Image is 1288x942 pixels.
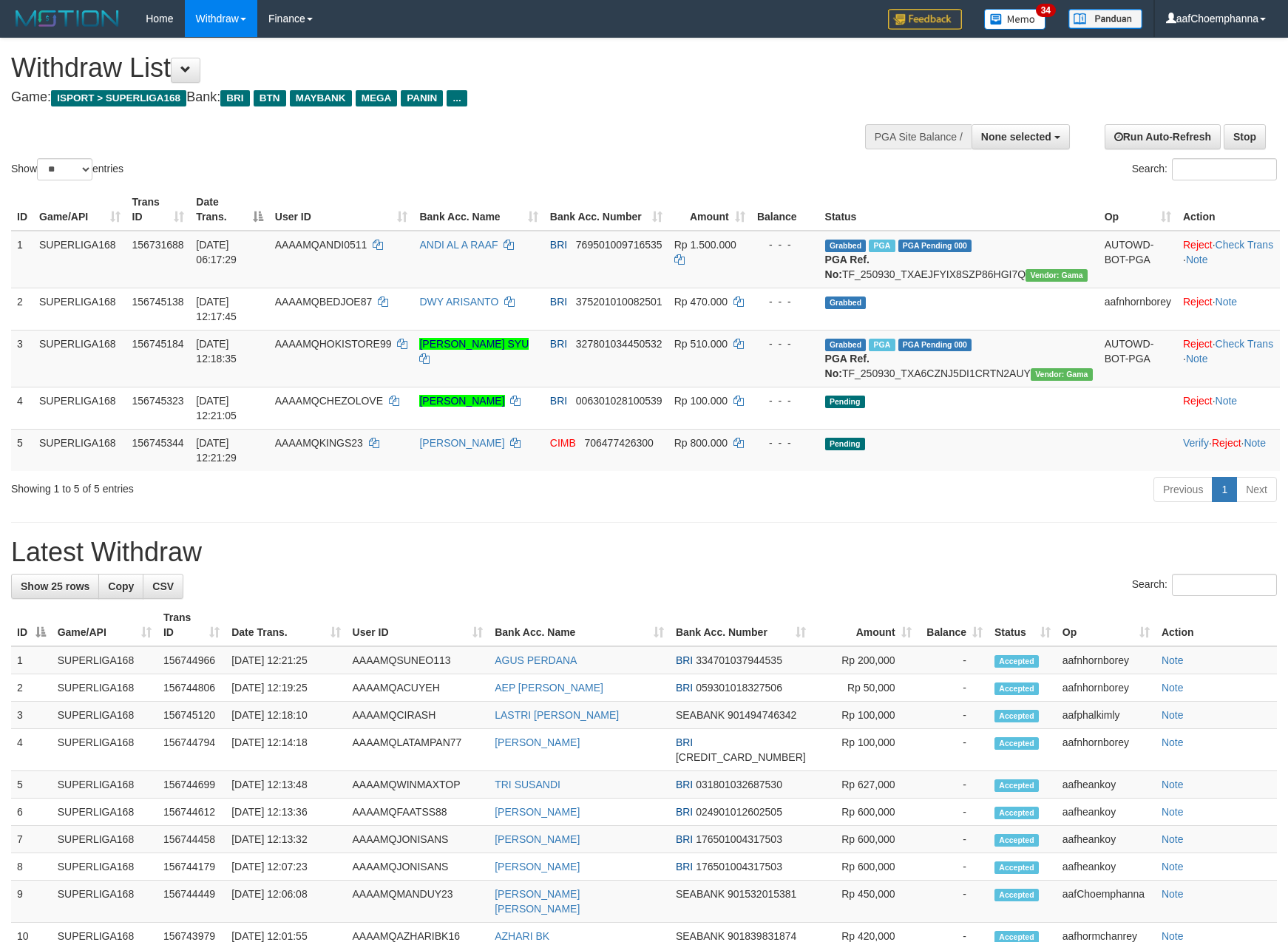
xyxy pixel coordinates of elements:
span: Copy 901494746342 to clipboard [728,709,796,721]
th: Balance [751,189,819,231]
td: [DATE] 12:07:23 [226,853,346,881]
span: PGA Pending [898,339,972,351]
span: BTN [254,90,286,106]
td: 156745120 [157,702,226,729]
th: Status: activate to sort column ascending [989,604,1057,646]
th: User ID: activate to sort column ascending [347,604,489,646]
a: Note [1162,779,1184,790]
span: [DATE] 12:17:45 [196,296,237,322]
td: · · [1177,330,1280,387]
span: BRI [550,395,567,407]
th: Op: activate to sort column ascending [1099,189,1177,231]
th: Balance: activate to sort column ascending [918,604,989,646]
span: Rp 1.500.000 [674,239,736,251]
span: 156745344 [132,437,184,449]
a: Show 25 rows [11,574,99,599]
td: Rp 600,000 [812,826,918,853]
td: Rp 600,000 [812,799,918,826]
td: - [918,702,989,729]
a: Note [1216,395,1238,407]
th: Date Trans.: activate to sort column descending [190,189,268,231]
a: Verify [1183,437,1209,449]
td: 156744966 [157,646,226,674]
span: Grabbed [825,297,867,309]
th: Game/API: activate to sort column ascending [33,189,126,231]
a: Note [1186,353,1208,365]
td: · · [1177,231,1280,288]
td: Rp 627,000 [812,771,918,799]
span: BRI [676,861,693,872]
td: 2 [11,674,52,702]
td: aafheankoy [1057,799,1156,826]
a: Note [1244,437,1266,449]
td: AAAAMQACUYEH [347,674,489,702]
span: 156745184 [132,338,184,350]
span: BRI [676,833,693,845]
h1: Withdraw List [11,53,844,83]
img: MOTION_logo.png [11,7,123,30]
a: Note [1162,654,1184,666]
span: SEABANK [676,888,725,900]
div: PGA Site Balance / [865,124,972,149]
th: Action [1156,604,1277,646]
td: SUPERLIGA168 [33,330,126,387]
td: 9 [11,881,52,923]
a: Note [1216,296,1238,308]
th: Amount: activate to sort column ascending [812,604,918,646]
img: Feedback.jpg [888,9,962,30]
span: Copy 024901012602505 to clipboard [696,806,782,818]
td: [DATE] 12:13:48 [226,771,346,799]
td: SUPERLIGA168 [52,799,157,826]
a: [PERSON_NAME] [419,395,504,407]
a: AZHARI BK [495,930,549,942]
td: 156744806 [157,674,226,702]
span: BRI [676,806,693,818]
th: User ID: activate to sort column ascending [269,189,414,231]
td: AAAAMQCIRASH [347,702,489,729]
span: Copy 006301028100539 to clipboard [576,395,662,407]
td: Rp 100,000 [812,702,918,729]
span: Copy 706477426300 to clipboard [584,437,653,449]
span: [DATE] 06:17:29 [196,239,237,265]
a: ANDI AL A RAAF [419,239,498,251]
span: Rp 470.000 [674,296,728,308]
span: BRI [676,736,693,748]
td: SUPERLIGA168 [52,729,157,771]
span: Accepted [994,682,1039,695]
th: Bank Acc. Name: activate to sort column ascending [489,604,670,646]
span: ... [447,90,467,106]
a: [PERSON_NAME] [495,861,580,872]
a: [PERSON_NAME] SYU [419,338,529,350]
td: · · [1177,429,1280,471]
td: aafnhornborey [1057,729,1156,771]
span: Vendor URL: https://trx31.1velocity.biz [1031,368,1093,381]
td: 2 [11,288,33,330]
span: Marked by aafheankoy [869,339,895,351]
a: [PERSON_NAME] [495,833,580,845]
span: Rp 510.000 [674,338,728,350]
span: Accepted [994,737,1039,750]
b: PGA Ref. No: [825,254,870,280]
a: Run Auto-Refresh [1105,124,1221,149]
a: Note [1162,682,1184,694]
td: AAAAMQWINMAXTOP [347,771,489,799]
td: 3 [11,330,33,387]
td: Rp 450,000 [812,881,918,923]
span: 156745138 [132,296,184,308]
span: Grabbed [825,339,867,351]
span: Copy [108,580,134,592]
td: - [918,674,989,702]
a: [PERSON_NAME] [495,806,580,818]
th: ID [11,189,33,231]
td: 6 [11,799,52,826]
span: Grabbed [825,240,867,252]
a: Reject [1212,437,1241,449]
td: - [918,853,989,881]
span: Accepted [994,889,1039,901]
th: Op: activate to sort column ascending [1057,604,1156,646]
td: 5 [11,429,33,471]
a: DWY ARISANTO [419,296,498,308]
span: Rp 800.000 [674,437,728,449]
span: Pending [825,396,865,408]
td: SUPERLIGA168 [52,674,157,702]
